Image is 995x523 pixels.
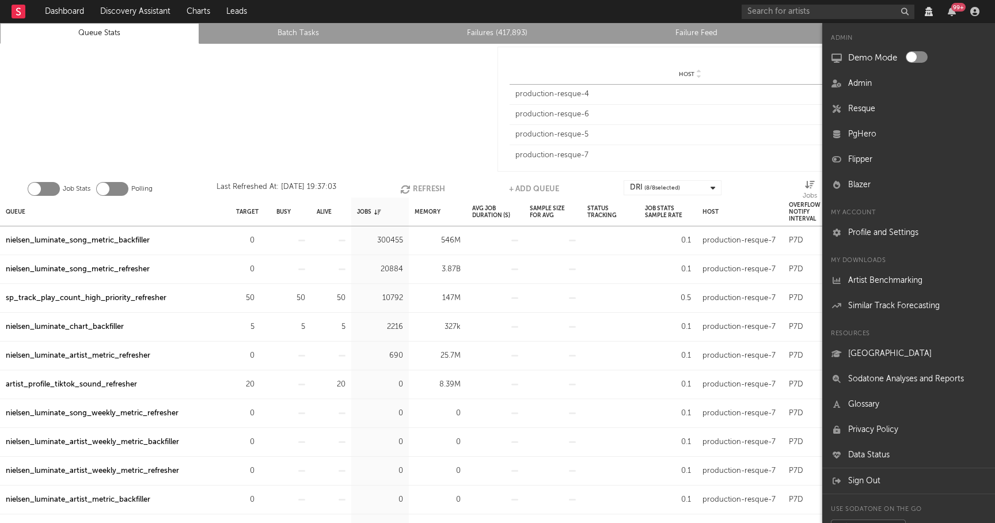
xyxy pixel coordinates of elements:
[822,293,995,319] a: Similar Track Forecasting
[415,407,461,420] div: 0
[357,435,403,449] div: 0
[951,3,966,12] div: 99 +
[803,189,817,203] div: Jobs
[702,464,776,478] div: production-resque-7
[702,349,776,363] div: production-resque-7
[415,464,461,478] div: 0
[276,291,305,305] div: 50
[236,378,255,392] div: 20
[742,5,914,19] input: Search for artists
[515,150,865,161] div: production-resque-7
[702,435,776,449] div: production-resque-7
[236,263,255,276] div: 0
[6,464,179,478] a: nielsen_luminate_artist_weekly_metric_refresher
[236,435,255,449] div: 0
[822,468,995,494] a: Sign Out
[357,199,381,224] div: Jobs
[530,199,576,224] div: Sample Size For Avg
[702,407,776,420] div: production-resque-7
[357,407,403,420] div: 0
[415,435,461,449] div: 0
[317,378,345,392] div: 20
[645,435,691,449] div: 0.1
[587,199,633,224] div: Status Tracking
[415,349,461,363] div: 25.7M
[702,234,776,248] div: production-resque-7
[789,263,803,276] div: P7D
[217,180,336,198] div: Last Refreshed At: [DATE] 19:37:03
[515,89,865,100] div: production-resque-4
[645,320,691,334] div: 0.1
[645,263,691,276] div: 0.1
[6,378,137,392] a: artist_profile_tiktok_sound_refresher
[822,366,995,392] a: Sodatone Analyses and Reports
[645,234,691,248] div: 0.1
[400,180,445,198] button: Refresh
[822,220,995,245] a: Profile and Settings
[702,199,719,224] div: Host
[789,435,803,449] div: P7D
[702,378,776,392] div: production-resque-7
[317,291,345,305] div: 50
[415,291,461,305] div: 147M
[822,172,995,198] a: Blazer
[644,181,680,195] span: ( 8 / 8 selected)
[6,435,179,449] a: nielsen_luminate_artist_weekly_metric_backfiller
[822,341,995,366] a: [GEOGRAPHIC_DATA]
[822,71,995,96] a: Admin
[6,26,193,40] a: Queue Stats
[415,199,440,224] div: Memory
[679,71,694,78] span: Host
[822,122,995,147] a: PgHero
[206,26,392,40] a: Batch Tasks
[789,378,803,392] div: P7D
[789,493,803,507] div: P7D
[357,320,403,334] div: 2216
[131,182,153,196] label: Polling
[789,349,803,363] div: P7D
[822,268,995,293] a: Artist Benchmarking
[415,263,461,276] div: 3.87B
[415,234,461,248] div: 546M
[357,349,403,363] div: 690
[822,96,995,122] a: Resque
[645,199,691,224] div: Job Stats Sample Rate
[645,464,691,478] div: 0.1
[236,291,255,305] div: 50
[6,493,150,507] div: nielsen_luminate_artist_metric_backfiller
[6,291,166,305] a: sp_track_play_count_high_priority_refresher
[357,263,403,276] div: 20884
[789,464,803,478] div: P7D
[6,407,179,420] a: nielsen_luminate_song_weekly_metric_refresher
[276,320,305,334] div: 5
[6,349,150,363] a: nielsen_luminate_artist_metric_refresher
[515,129,865,141] div: production-resque-5
[789,234,803,248] div: P7D
[236,199,259,224] div: Target
[357,378,403,392] div: 0
[789,291,803,305] div: P7D
[822,254,995,268] div: My Downloads
[803,180,817,202] div: Jobs
[6,199,25,224] div: Queue
[702,493,776,507] div: production-resque-7
[822,327,995,341] div: Resources
[603,26,790,40] a: Failure Feed
[789,199,835,224] div: Overflow Notify Interval
[789,320,803,334] div: P7D
[802,26,989,40] a: Recent Changes
[276,199,291,224] div: Busy
[6,320,124,334] a: nielsen_luminate_chart_backfiller
[357,464,403,478] div: 0
[317,199,332,224] div: Alive
[6,263,150,276] a: nielsen_luminate_song_metric_refresher
[472,199,518,224] div: Avg Job Duration (s)
[822,32,995,46] div: Admin
[415,320,461,334] div: 327k
[948,7,956,16] button: 99+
